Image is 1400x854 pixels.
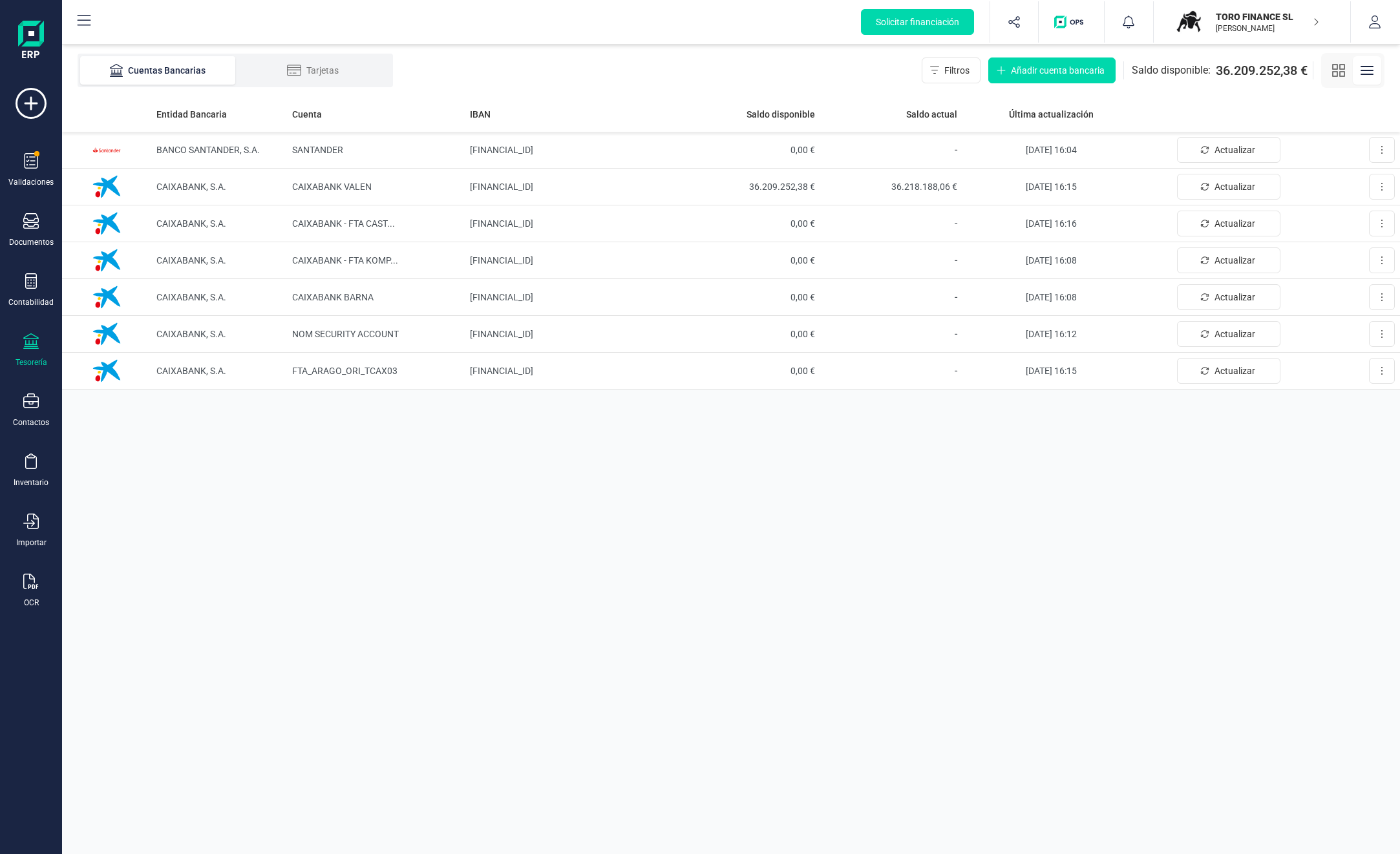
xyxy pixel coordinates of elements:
span: [DATE] 16:15 [1026,366,1077,376]
img: Imagen de CAIXABANK, S.A. [87,351,126,390]
div: Contactos [13,417,49,428]
div: Validaciones [8,177,54,187]
button: Actualizar [1177,174,1280,200]
span: Cuenta [292,108,322,121]
span: Saldo actual [906,108,957,121]
span: [DATE] 16:16 [1026,218,1077,229]
td: [FINANCIAL_ID] [465,316,678,353]
span: 0,00 € [683,217,815,230]
span: Saldo disponible: [1132,63,1211,78]
p: - [825,253,957,268]
span: 36.218.188,06 € [825,180,957,193]
img: Imagen de CAIXABANK, S.A. [87,315,126,353]
img: Imagen de CAIXABANK, S.A. [87,278,126,317]
button: Actualizar [1177,247,1280,273]
span: 0,00 € [683,291,815,304]
p: - [825,142,957,158]
div: OCR [24,598,39,608]
span: IBAN [470,108,491,121]
img: Logo Finanedi [18,21,44,62]
div: Contabilidad [8,297,54,307]
p: [PERSON_NAME] [1216,23,1319,34]
span: SANTANDER [292,145,343,155]
td: [FINANCIAL_ID] [465,169,678,205]
button: Actualizar [1177,284,1280,310]
span: [DATE] 16:15 [1026,182,1077,192]
div: Inventario [14,477,48,488]
td: [FINANCIAL_ID] [465,205,678,242]
span: Última actualización [1009,108,1094,121]
span: CAIXABANK, S.A. [156,255,226,266]
span: BANCO SANTANDER, S.A. [156,145,260,155]
span: CAIXABANK, S.A. [156,292,226,302]
span: 0,00 € [683,328,815,340]
p: - [825,289,957,305]
img: Logo de OPS [1054,16,1088,28]
img: Imagen de BANCO SANTANDER, S.A. [87,130,126,169]
span: [DATE] 16:12 [1026,329,1077,339]
span: Añadir cuenta bancaria [1011,64,1105,77]
button: Actualizar [1177,358,1280,384]
div: Cuentas Bancarias [106,64,209,77]
span: CAIXABANK VALEN [292,182,372,192]
button: Actualizar [1177,137,1280,163]
span: Actualizar [1214,254,1255,267]
p: - [825,216,957,231]
td: [FINANCIAL_ID] [465,279,678,316]
span: CAIXABANK BARNA [292,292,374,302]
span: Actualizar [1214,328,1255,340]
span: [DATE] 16:08 [1026,255,1077,266]
span: Entidad Bancaria [156,108,227,121]
span: Actualizar [1214,291,1255,304]
td: [FINANCIAL_ID] [465,132,678,169]
span: Actualizar [1214,364,1255,377]
span: Actualizar [1214,143,1255,156]
span: 36.209.252,38 € [1216,61,1308,79]
button: Añadir cuenta bancaria [988,57,1116,83]
span: CAIXABANK, S.A. [156,182,226,192]
span: Actualizar [1214,180,1255,193]
span: FTA_ARAGO_ORI_TCAX03 [292,366,398,376]
span: Solicitar financiación [876,16,959,28]
img: TO [1174,8,1203,36]
span: [DATE] 16:04 [1026,145,1077,155]
button: Filtros [922,57,981,83]
button: Logo de OPS [1046,1,1096,43]
td: [FINANCIAL_ID] [465,242,678,279]
span: CAIXABANK, S.A. [156,329,226,339]
td: [FINANCIAL_ID] [465,353,678,390]
div: Documentos [9,237,54,247]
span: 0,00 € [683,143,815,156]
img: Imagen de CAIXABANK, S.A. [87,241,126,280]
div: Tesorería [16,357,47,368]
button: TOTORO FINANCE SL[PERSON_NAME] [1169,1,1335,43]
span: 0,00 € [683,364,815,377]
div: Tarjetas [261,64,365,77]
p: - [825,326,957,342]
p: TORO FINANCE SL [1216,10,1319,23]
div: Importar [16,537,47,548]
button: Actualizar [1177,211,1280,236]
span: 0,00 € [683,254,815,267]
span: NOM SECURITY ACCOUNT [292,329,399,339]
span: [DATE] 16:08 [1026,292,1077,302]
span: CAIXABANK - FTA KOMP ... [292,255,398,266]
img: Imagen de CAIXABANK, S.A. [87,204,126,243]
span: CAIXABANK, S.A. [156,218,226,229]
img: Imagen de CAIXABANK, S.A. [87,167,126,206]
span: CAIXABANK - FTA CAST ... [292,218,395,229]
span: Saldo disponible [747,108,815,121]
span: Actualizar [1214,217,1255,230]
span: 36.209.252,38 € [683,180,815,193]
p: - [825,363,957,379]
span: CAIXABANK, S.A. [156,366,226,376]
button: Actualizar [1177,321,1280,347]
button: Solicitar financiación [861,9,974,35]
span: Filtros [944,64,970,77]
